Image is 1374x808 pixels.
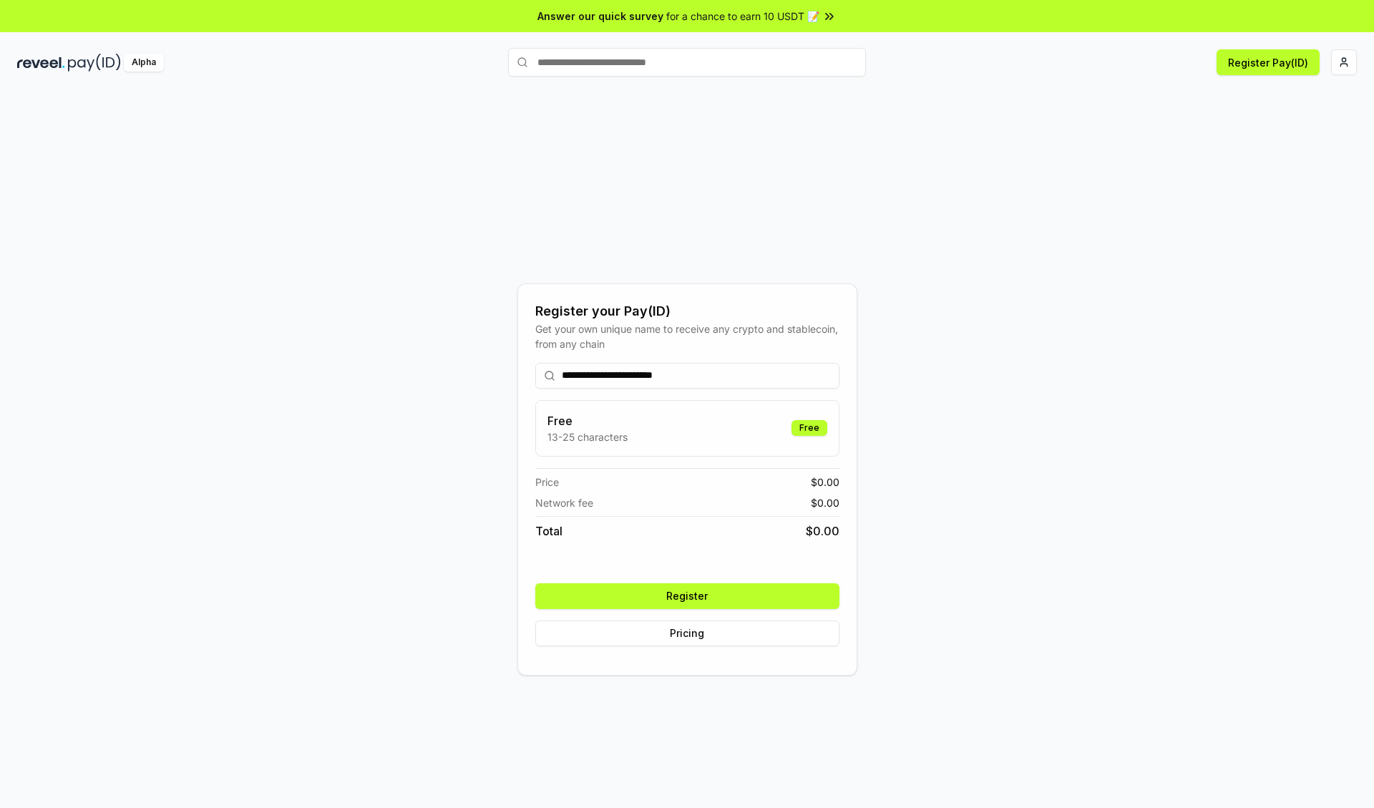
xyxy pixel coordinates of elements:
[666,9,819,24] span: for a chance to earn 10 USDT 📝
[1217,49,1320,75] button: Register Pay(ID)
[535,495,593,510] span: Network fee
[17,54,65,72] img: reveel_dark
[547,429,628,444] p: 13-25 characters
[124,54,164,72] div: Alpha
[535,522,562,540] span: Total
[537,9,663,24] span: Answer our quick survey
[68,54,121,72] img: pay_id
[535,620,839,646] button: Pricing
[811,474,839,490] span: $ 0.00
[535,321,839,351] div: Get your own unique name to receive any crypto and stablecoin, from any chain
[535,583,839,609] button: Register
[535,301,839,321] div: Register your Pay(ID)
[811,495,839,510] span: $ 0.00
[547,412,628,429] h3: Free
[535,474,559,490] span: Price
[791,420,827,436] div: Free
[806,522,839,540] span: $ 0.00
